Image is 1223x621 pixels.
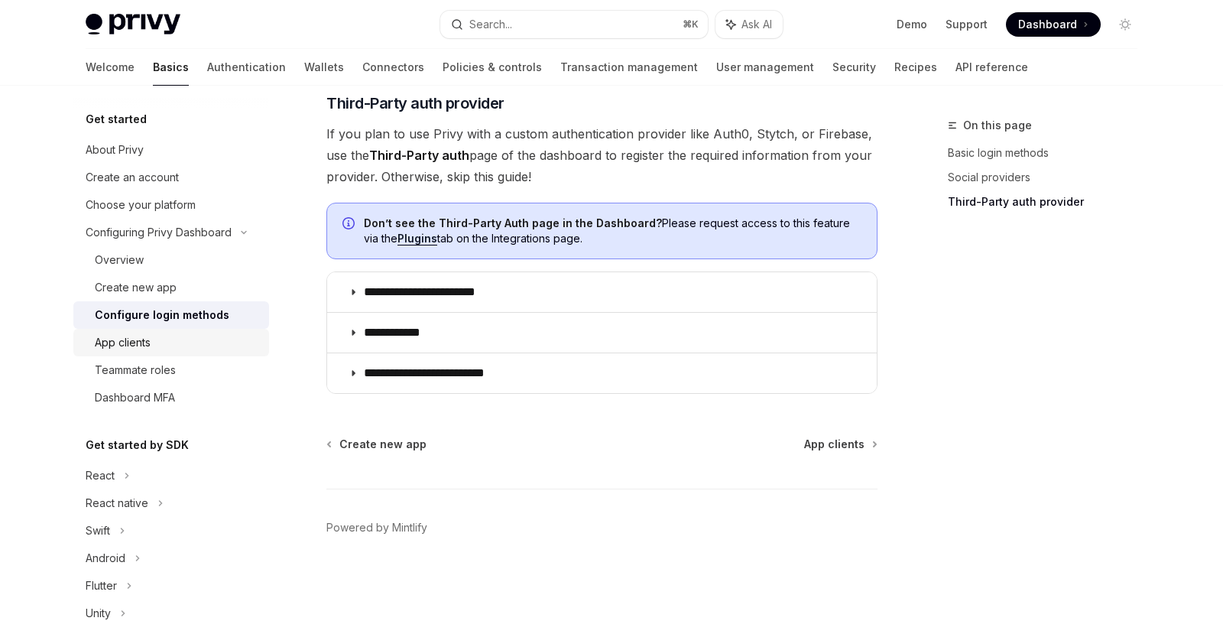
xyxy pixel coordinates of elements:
div: About Privy [86,141,144,159]
a: App clients [73,329,269,356]
a: Create new app [328,437,427,452]
span: Please request access to this feature via the tab on the Integrations page. [364,216,861,246]
a: Basics [153,49,189,86]
div: Swift [86,522,110,540]
div: Choose your platform [86,196,196,214]
button: Ask AI [715,11,783,38]
a: Authentication [207,49,286,86]
a: Demo [897,17,927,32]
a: Teammate roles [73,356,269,384]
strong: Third-Party auth [369,148,469,163]
a: Third-Party auth provider [948,190,1150,214]
span: Third-Party auth provider [326,93,504,114]
strong: Don’t see the Third-Party Auth page in the Dashboard? [364,216,662,229]
h5: Get started by SDK [86,436,189,454]
a: Dashboard [1006,12,1101,37]
a: Support [946,17,988,32]
button: Search...⌘K [440,11,708,38]
span: App clients [804,437,865,452]
a: Configure login methods [73,301,269,329]
a: API reference [955,49,1028,86]
a: Create new app [73,274,269,301]
span: Ask AI [741,17,772,32]
a: Recipes [894,49,937,86]
a: Transaction management [560,49,698,86]
div: Dashboard MFA [95,389,175,407]
div: App clients [95,333,151,352]
a: Overview [73,246,269,274]
h5: Get started [86,110,147,128]
div: React native [86,494,148,512]
a: App clients [804,437,876,452]
a: Connectors [362,49,424,86]
span: Create new app [339,437,427,452]
div: Overview [95,251,144,269]
a: Create an account [73,164,269,191]
div: Create an account [86,168,179,187]
a: Plugins [397,232,437,245]
a: Dashboard MFA [73,384,269,411]
span: Dashboard [1018,17,1077,32]
a: Security [832,49,876,86]
img: light logo [86,14,180,35]
div: Search... [469,15,512,34]
a: Powered by Mintlify [326,520,427,535]
a: Wallets [304,49,344,86]
div: Flutter [86,577,117,595]
div: Configuring Privy Dashboard [86,223,232,242]
span: ⌘ K [683,18,699,31]
div: React [86,467,115,485]
a: Social providers [948,165,1150,190]
a: User management [716,49,814,86]
svg: Info [342,217,358,232]
span: On this page [963,116,1032,135]
a: Policies & controls [443,49,542,86]
a: About Privy [73,136,269,164]
a: Welcome [86,49,135,86]
a: Basic login methods [948,141,1150,165]
div: Create new app [95,278,177,297]
div: Configure login methods [95,306,229,324]
div: Android [86,549,125,567]
button: Toggle dark mode [1113,12,1137,37]
div: Teammate roles [95,361,176,379]
a: Choose your platform [73,191,269,219]
span: If you plan to use Privy with a custom authentication provider like Auth0, Stytch, or Firebase, u... [326,123,878,187]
